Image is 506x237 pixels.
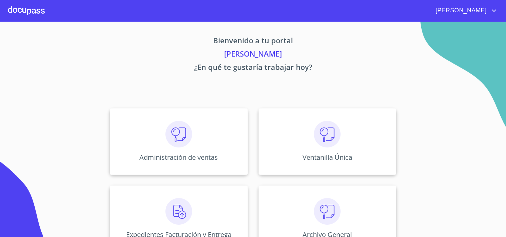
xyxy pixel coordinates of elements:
[165,198,192,225] img: carga.png
[48,35,459,48] p: Bienvenido a tu portal
[303,153,352,162] p: Ventanilla Única
[48,48,459,62] p: [PERSON_NAME]
[314,198,341,225] img: consulta.png
[431,5,498,16] button: account of current user
[48,62,459,75] p: ¿En qué te gustaría trabajar hoy?
[314,121,341,147] img: consulta.png
[165,121,192,147] img: consulta.png
[139,153,218,162] p: Administración de ventas
[431,5,490,16] span: [PERSON_NAME]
